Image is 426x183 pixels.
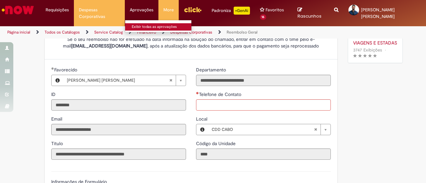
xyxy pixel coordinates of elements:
[125,23,198,31] a: Exibir todas as aprovações
[298,13,321,19] span: Rascunhos
[212,124,314,135] span: CDD CABO
[1,3,35,17] img: ServiceNow
[260,14,267,20] span: 16
[51,116,64,122] span: Somente leitura - Email
[51,91,57,97] span: Somente leitura - ID
[166,75,176,86] abbr: Limpar campo Favorecido
[79,7,120,20] span: Despesas Corporativas
[45,30,80,35] a: Todos os Catálogos
[196,66,227,73] label: Somente leitura - Departamento
[46,7,69,13] span: Requisições
[67,75,169,86] span: [PERSON_NAME] [PERSON_NAME]
[125,20,192,33] ul: Aprovações
[5,26,279,39] ul: Trilhas de página
[52,75,64,86] button: Favorecido, Visualizar este registro Erikson Bruno Cordeiro Guimaraes
[71,43,147,49] strong: [EMAIL_ADDRESS][DOMAIN_NAME]
[51,99,186,111] input: ID
[51,116,64,122] label: Somente leitura - Email
[51,36,331,49] p: Se o seu reembolso não for efetuado na data informada na solução do chamado, entrar em contato co...
[54,67,79,73] span: Necessários - Favorecido
[196,140,237,147] label: Somente leitura - Código da Unidade
[199,91,243,97] span: Telefone de Contato
[196,99,331,111] input: Telefone de Contato
[227,30,258,35] a: Reembolso Geral
[51,140,64,147] label: Somente leitura - Título
[298,7,324,19] a: Rascunhos
[266,7,284,13] span: Favoritos
[383,46,387,54] span: •
[64,75,186,86] a: [PERSON_NAME] [PERSON_NAME]Limpar campo Favorecido
[51,148,186,160] input: Título
[196,124,208,135] button: Local, Visualizar este registro CDD CABO
[94,30,123,35] a: Service Catalog
[196,75,331,86] input: Departamento
[212,7,250,15] div: Padroniza
[196,92,199,94] span: Necessários
[130,7,153,13] span: Aprovações
[196,116,209,122] span: Local
[311,124,320,135] abbr: Limpar campo Local
[7,30,30,35] a: Página inicial
[208,124,330,135] a: CDD CABOLimpar campo Local
[163,7,174,13] span: More
[196,148,331,160] input: Código da Unidade
[170,30,212,35] a: Despesas Corporativas
[51,67,54,70] span: Obrigatório Preenchido
[51,91,57,98] label: Somente leitura - ID
[361,7,395,19] span: [PERSON_NAME] [PERSON_NAME]
[51,140,64,146] span: Somente leitura - Título
[51,124,186,135] input: Email
[196,140,237,146] span: Somente leitura - Código da Unidade
[184,5,202,15] img: click_logo_yellow_360x200.png
[353,47,382,53] span: 3747 Exibições
[234,7,250,15] p: +GenAi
